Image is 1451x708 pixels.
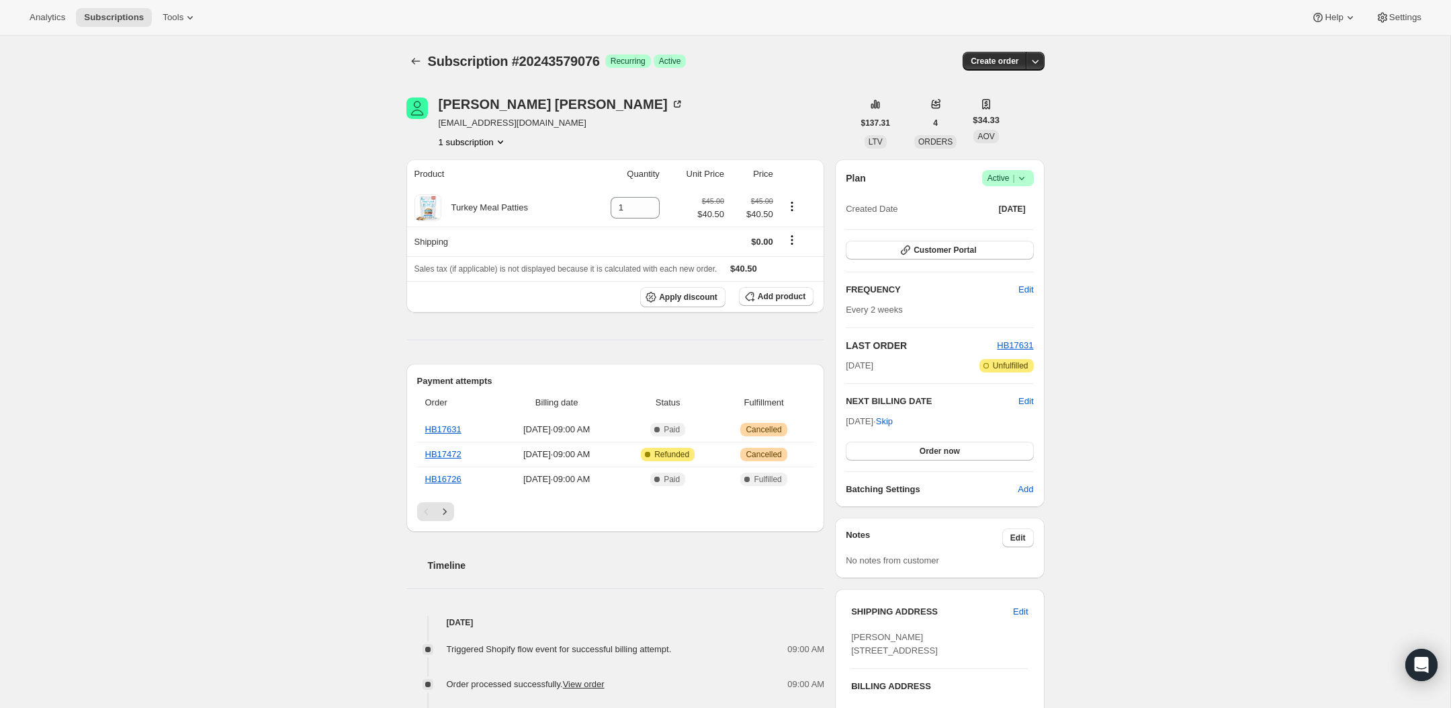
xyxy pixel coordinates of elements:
[702,197,724,205] small: $45.00
[851,605,1013,619] h3: SHIPPING ADDRESS
[1010,279,1041,301] button: Edit
[781,199,803,214] button: Product actions
[1389,12,1421,23] span: Settings
[846,483,1018,496] h6: Batching Settings
[428,54,600,69] span: Subscription #20243579076
[611,56,646,67] span: Recurring
[846,528,1002,547] h3: Notes
[621,396,714,409] span: Status
[84,12,144,23] span: Subscriptions
[914,245,976,255] span: Customer Portal
[846,283,1018,297] h2: FREQUENCY
[732,208,773,221] span: $40.50
[425,424,461,434] a: HB17631
[846,555,939,565] span: No notes from customer
[76,8,152,27] button: Subscriptions
[997,340,1033,350] span: HB17631
[500,423,613,436] span: [DATE] · 09:00 AM
[640,287,725,307] button: Apply discount
[1012,173,1014,184] span: |
[439,97,684,111] div: [PERSON_NAME] [PERSON_NAME]
[439,135,507,149] button: Product actions
[787,678,824,691] span: 09:00 AM
[441,201,528,214] div: Turkey Meal Patties
[447,644,672,654] span: Triggered Shopify flow event for successful billing attempt.
[991,200,1034,219] button: [DATE]
[1002,528,1034,547] button: Edit
[746,449,781,460] span: Cancelled
[664,474,680,485] span: Paid
[868,411,901,432] button: Skip
[697,208,724,221] span: $40.50
[846,442,1033,461] button: Order now
[846,305,903,315] span: Every 2 weeks
[406,227,584,256] th: Shipping
[993,360,1028,371] span: Unfulfilled
[846,416,893,426] span: [DATE] ·
[155,8,205,27] button: Tools
[30,12,65,23] span: Analytics
[664,159,728,189] th: Unit Price
[846,395,1018,408] h2: NEXT BILLING DATE
[1368,8,1430,27] button: Settings
[500,473,613,486] span: [DATE] · 09:00 AM
[754,474,781,485] span: Fulfilled
[1005,601,1036,623] button: Edit
[406,616,825,629] h4: [DATE]
[435,502,454,521] button: Next
[999,204,1026,214] span: [DATE]
[787,643,824,656] span: 09:00 AM
[973,114,1000,127] span: $34.33
[730,264,757,274] span: $40.50
[751,197,773,205] small: $45.00
[869,137,883,147] span: LTV
[851,680,1028,693] h3: BILLING ADDRESS
[1303,8,1364,27] button: Help
[846,202,897,216] span: Created Date
[1018,483,1033,496] span: Add
[428,559,825,572] h2: Timeline
[846,241,1033,260] button: Customer Portal
[751,237,773,247] span: $0.00
[739,287,814,306] button: Add product
[846,171,866,185] h2: Plan
[876,415,893,428] span: Skip
[1325,12,1343,23] span: Help
[977,132,994,141] span: AOV
[414,194,441,221] img: product img
[1405,649,1438,681] div: Open Intercom Messenger
[417,375,814,388] h2: Payment attempts
[846,339,997,352] h2: LAST ORDER
[918,137,953,147] span: ORDERS
[971,56,1018,67] span: Create order
[1018,395,1033,408] button: Edit
[417,388,496,418] th: Order
[722,396,805,409] span: Fulfillment
[853,114,898,132] button: $137.31
[846,359,873,372] span: [DATE]
[659,56,681,67] span: Active
[425,449,461,459] a: HB17472
[406,159,584,189] th: Product
[163,12,183,23] span: Tools
[583,159,664,189] th: Quantity
[997,339,1033,352] button: HB17631
[21,8,73,27] button: Analytics
[500,396,613,409] span: Billing date
[654,449,689,460] span: Refunded
[851,632,938,656] span: [PERSON_NAME] [STREET_ADDRESS]
[659,292,717,303] span: Apply discount
[963,52,1026,71] button: Create order
[746,424,781,435] span: Cancelled
[861,118,890,128] span: $137.31
[925,114,946,132] button: 4
[425,474,461,484] a: HB16726
[414,264,717,274] span: Sales tax (if applicable) is not displayed because it is calculated with each new order.
[406,52,425,71] button: Subscriptions
[500,448,613,461] span: [DATE] · 09:00 AM
[406,97,428,119] span: Gordon Jeffrey
[1010,479,1041,500] button: Add
[447,679,605,689] span: Order processed successfully.
[728,159,777,189] th: Price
